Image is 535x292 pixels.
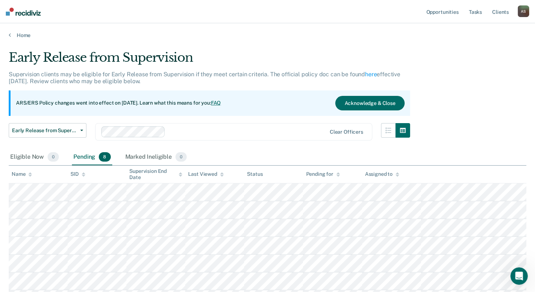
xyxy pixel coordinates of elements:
div: Supervision End Date [129,168,182,181]
div: Marked Ineligible0 [124,149,189,165]
span: 0 [175,152,187,162]
a: FAQ [211,100,221,106]
div: Last Viewed [188,171,223,177]
div: Pending8 [72,149,112,165]
a: here [365,71,377,78]
div: Eligible Now0 [9,149,60,165]
div: SID [70,171,85,177]
div: A S [518,5,529,17]
p: Supervision clients may be eligible for Early Release from Supervision if they meet certain crite... [9,71,400,85]
button: Early Release from Supervision [9,123,86,138]
span: 0 [48,152,59,162]
div: Clear officers [330,129,363,135]
div: Assigned to [365,171,399,177]
div: Pending for [306,171,340,177]
button: AS [518,5,529,17]
p: ARS/ERS Policy changes went into effect on [DATE]. Learn what this means for you: [16,100,221,107]
div: Name [12,171,32,177]
div: Early Release from Supervision [9,50,410,71]
span: 8 [99,152,110,162]
a: Home [9,32,526,38]
div: Status [247,171,263,177]
img: Recidiviz [6,8,41,16]
button: Acknowledge & Close [335,96,404,110]
span: Early Release from Supervision [12,127,77,134]
iframe: Intercom live chat [510,267,528,285]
